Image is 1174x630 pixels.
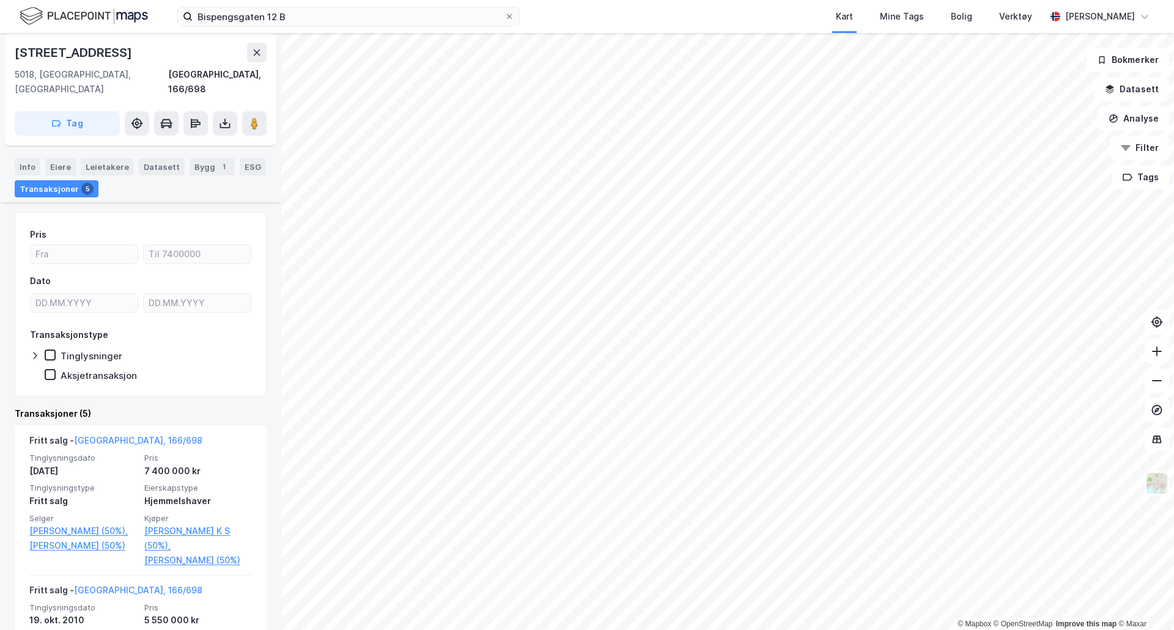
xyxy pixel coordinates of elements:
[29,583,202,603] div: Fritt salg -
[15,158,40,175] div: Info
[81,183,94,195] div: 5
[15,67,168,97] div: 5018, [GEOGRAPHIC_DATA], [GEOGRAPHIC_DATA]
[31,245,138,263] input: Fra
[144,513,252,524] span: Kjøper
[29,513,137,524] span: Selger
[15,43,135,62] div: [STREET_ADDRESS]
[144,483,252,493] span: Eierskapstype
[144,294,251,312] input: DD.MM.YYYY
[951,9,972,24] div: Bolig
[29,494,137,508] div: Fritt salg
[994,620,1053,628] a: OpenStreetMap
[74,435,202,445] a: [GEOGRAPHIC_DATA], 166/698
[1098,106,1169,131] button: Analyse
[1056,620,1117,628] a: Improve this map
[29,603,137,613] span: Tinglysningsdato
[29,538,137,553] a: [PERSON_NAME] (50%)
[144,464,252,478] div: 7 400 000 kr
[144,524,252,553] a: [PERSON_NAME] K S (50%),
[1095,77,1169,101] button: Datasett
[29,483,137,493] span: Tinglysningstype
[1113,571,1174,630] iframe: Chat Widget
[190,158,235,175] div: Bygg
[144,613,252,628] div: 5 550 000 kr
[29,453,137,463] span: Tinglysningsdato
[836,9,853,24] div: Kart
[218,161,230,173] div: 1
[61,370,137,381] div: Aksjetransaksjon
[1145,472,1168,495] img: Z
[139,158,185,175] div: Datasett
[29,464,137,478] div: [DATE]
[30,274,51,288] div: Dato
[30,227,46,242] div: Pris
[29,433,202,453] div: Fritt salg -
[144,245,251,263] input: Til 7400000
[193,7,504,26] input: Søk på adresse, matrikkel, gårdeiere, leietakere eller personer
[30,328,108,342] div: Transaksjonstype
[1112,165,1169,189] button: Tags
[1113,571,1174,630] div: Kontrollprogram for chat
[144,553,252,568] a: [PERSON_NAME] (50%)
[74,585,202,595] a: [GEOGRAPHIC_DATA], 166/698
[999,9,1032,24] div: Verktøy
[31,294,138,312] input: DD.MM.YYYY
[144,494,252,508] div: Hjemmelshaver
[29,613,137,628] div: 19. okt. 2010
[144,603,252,613] span: Pris
[81,158,134,175] div: Leietakere
[20,5,148,27] img: logo.f888ab2527a4732fd821a326f86c7f29.svg
[1065,9,1135,24] div: [PERSON_NAME]
[168,67,267,97] div: [GEOGRAPHIC_DATA], 166/698
[15,111,120,136] button: Tag
[958,620,991,628] a: Mapbox
[29,524,137,538] a: [PERSON_NAME] (50%),
[240,158,266,175] div: ESG
[15,406,267,421] div: Transaksjoner (5)
[61,350,122,362] div: Tinglysninger
[144,453,252,463] span: Pris
[1110,136,1169,160] button: Filter
[880,9,924,24] div: Mine Tags
[15,180,98,197] div: Transaksjoner
[45,158,76,175] div: Eiere
[1087,48,1169,72] button: Bokmerker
